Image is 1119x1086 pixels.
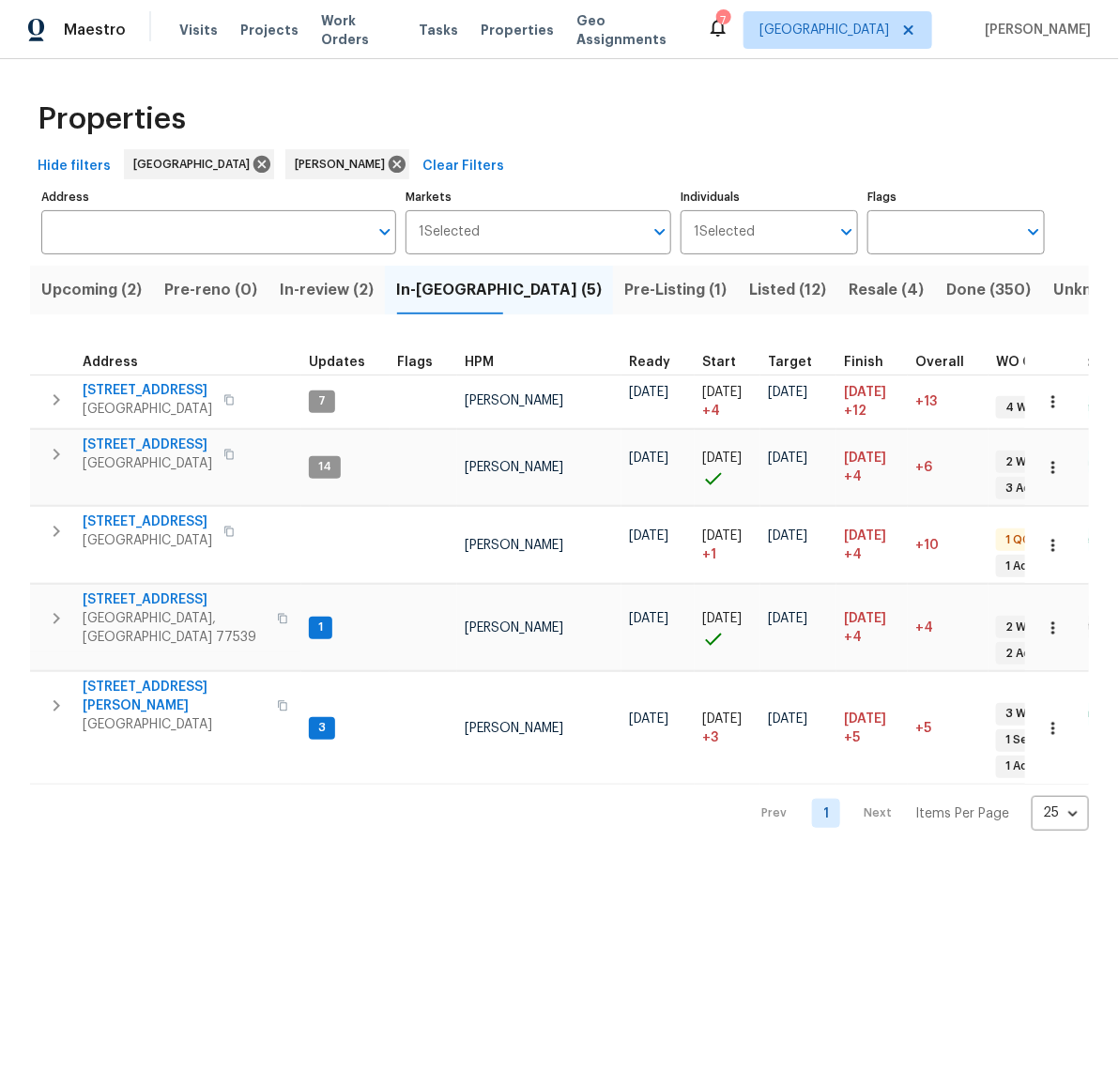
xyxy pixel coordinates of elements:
span: [DATE] [629,529,668,543]
button: Open [647,219,673,245]
span: [DATE] [844,529,886,543]
span: 7 [311,393,333,409]
span: Address [83,356,138,369]
label: Individuals [681,191,858,203]
span: HPM [465,356,494,369]
span: [GEOGRAPHIC_DATA] [83,531,212,550]
td: 4 day(s) past target finish date [908,585,989,671]
span: Finish [844,356,883,369]
span: WO Completion [996,356,1099,369]
span: Pre-Listing (1) [624,277,727,303]
span: Properties [38,110,186,129]
span: 2 WIP [998,454,1043,470]
button: Hide filters [30,149,118,184]
span: Ready [629,356,670,369]
span: [STREET_ADDRESS] [83,436,212,454]
div: [GEOGRAPHIC_DATA] [124,149,274,179]
td: Scheduled to finish 4 day(s) late [836,429,908,506]
span: [DATE] [768,386,807,399]
div: Actual renovation start date [702,356,753,369]
span: [PERSON_NAME] [465,722,563,735]
div: Target renovation project end date [768,356,829,369]
span: 1 Accepted [998,758,1077,774]
button: Open [372,219,398,245]
span: [DATE] [702,451,742,465]
td: 6 day(s) past target finish date [908,429,989,506]
span: 1 Sent [998,732,1048,748]
span: 3 [311,720,333,736]
span: 2 WIP [998,619,1043,635]
td: Scheduled to finish 4 day(s) late [836,585,908,671]
span: Overall [915,356,964,369]
span: +5 [844,728,860,747]
nav: Pagination Navigation [744,796,1089,831]
span: + 3 [702,728,718,747]
td: Scheduled to finish 5 day(s) late [836,672,908,785]
span: [DATE] [844,386,886,399]
button: Clear Filters [415,149,512,184]
span: +4 [844,467,862,486]
span: 14 [311,459,339,475]
span: Hide filters [38,155,111,178]
span: Upcoming (2) [41,277,142,303]
span: Done (350) [946,277,1031,303]
div: Earliest renovation start date (first business day after COE or Checkout) [629,356,687,369]
button: Open [1020,219,1047,245]
span: [DATE] [768,612,807,625]
span: 1 [311,619,330,635]
span: Pre-reno (0) [164,277,257,303]
span: Projects [240,21,299,39]
div: Projected renovation finish date [844,356,900,369]
span: [DATE] [629,612,668,625]
span: [PERSON_NAME] [465,394,563,407]
div: Days past target finish date [915,356,981,369]
span: [GEOGRAPHIC_DATA] [83,715,266,734]
span: [DATE] [629,712,668,726]
td: 5 day(s) past target finish date [908,672,989,785]
span: 1 Selected [419,224,480,240]
td: Project started on time [695,429,760,506]
span: Visits [179,21,218,39]
span: Work Orders [321,11,396,49]
label: Address [41,191,396,203]
span: [STREET_ADDRESS][PERSON_NAME] [83,678,266,715]
span: + 1 [702,545,716,564]
span: [PERSON_NAME] [465,621,563,635]
span: [DATE] [702,529,742,543]
td: Project started 1 days late [695,507,760,584]
span: [STREET_ADDRESS] [83,512,212,531]
span: [DATE] [844,451,886,465]
span: +12 [844,402,866,421]
td: 13 day(s) past target finish date [908,375,989,428]
span: Clear Filters [422,155,504,178]
span: +10 [915,539,939,552]
span: [GEOGRAPHIC_DATA] [83,454,212,473]
td: Scheduled to finish 4 day(s) late [836,507,908,584]
span: Updates [309,356,365,369]
span: In-review (2) [280,277,374,303]
span: [DATE] [768,712,807,726]
td: 10 day(s) past target finish date [908,507,989,584]
span: Flags [397,356,433,369]
span: 1 QC [998,532,1038,548]
a: Goto page 1 [812,799,840,828]
td: Project started on time [695,585,760,671]
span: +4 [844,545,862,564]
span: +13 [915,395,937,408]
span: [DATE] [844,712,886,726]
span: [DATE] [768,529,807,543]
span: [DATE] [702,712,742,726]
div: 25 [1032,788,1089,837]
span: +6 [915,461,932,474]
span: [DATE] [844,612,886,625]
span: Start [702,356,736,369]
span: Maestro [64,21,126,39]
span: [DATE] [702,386,742,399]
td: Scheduled to finish 12 day(s) late [836,375,908,428]
span: Listed (12) [749,277,826,303]
span: [STREET_ADDRESS] [83,590,266,609]
span: [DATE] [702,612,742,625]
span: + 4 [702,402,720,421]
span: [STREET_ADDRESS] [83,381,212,400]
span: Target [768,356,812,369]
